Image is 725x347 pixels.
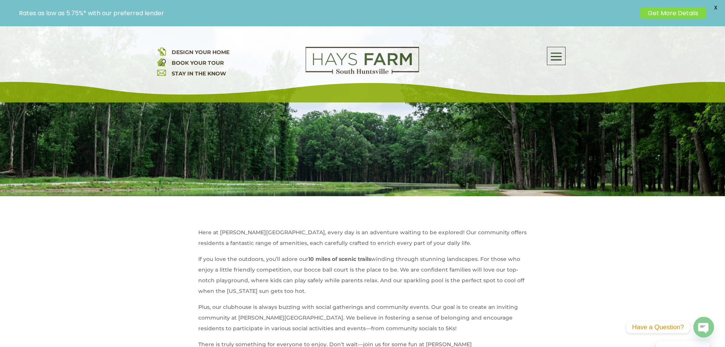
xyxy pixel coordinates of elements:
[306,47,419,74] img: Logo
[198,254,527,302] p: If you love the outdoors, you’ll adore our winding through stunning landscapes. For those who enj...
[157,47,166,56] img: design your home
[198,227,527,254] p: Here at [PERSON_NAME][GEOGRAPHIC_DATA], every day is an adventure waiting to be explored! Our com...
[640,8,706,19] a: Get More Details
[19,10,636,17] p: Rates as low as 5.75%* with our preferred lender
[198,302,527,339] p: Plus, our clubhouse is always buzzing with social gatherings and community events. Our goal is to...
[157,58,166,66] img: book your home tour
[172,49,229,56] a: DESIGN YOUR HOME
[306,69,419,76] a: hays farm homes huntsville development
[710,2,721,13] span: X
[308,256,371,262] strong: 10 miles of scenic trails
[172,70,226,77] a: STAY IN THE KNOW
[172,59,224,66] a: BOOK YOUR TOUR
